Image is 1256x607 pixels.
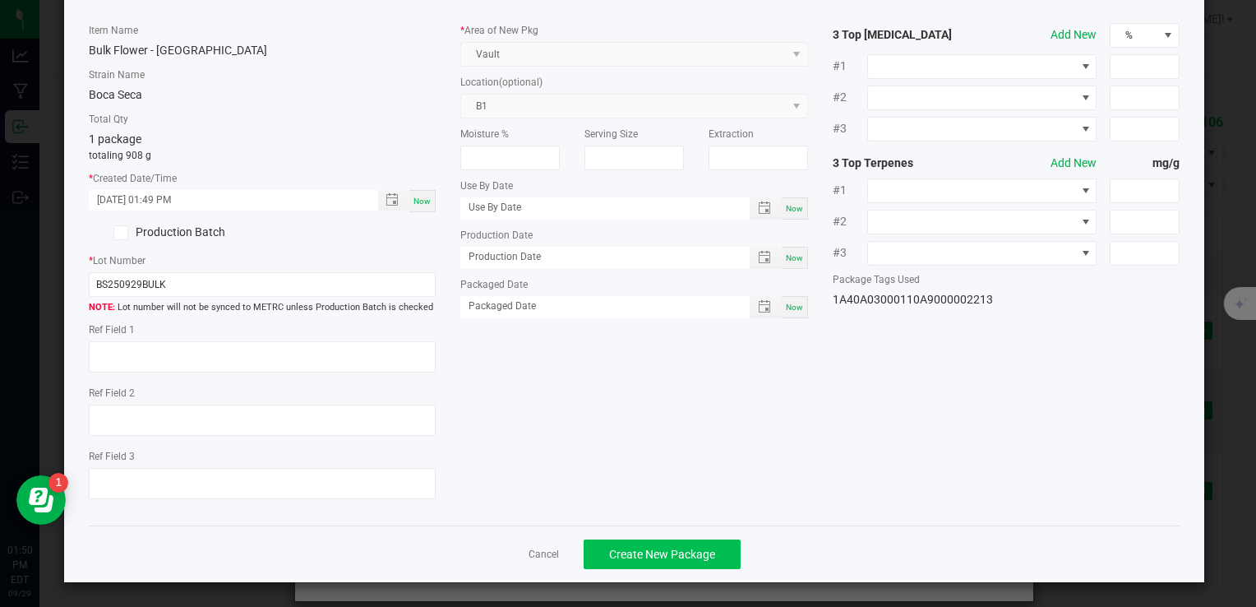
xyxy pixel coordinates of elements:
label: Location [460,75,807,90]
input: Use By Date [460,197,732,218]
span: #2 [833,213,867,230]
strong: 3 Top Terpenes [833,155,972,172]
label: Strain Name [89,67,436,82]
span: Now [786,253,803,262]
label: Production Date [460,228,807,243]
div: 1A40A03000110A9000002213 [833,291,1180,308]
span: NO DATA FOUND [867,86,1097,110]
span: #1 [833,58,867,75]
button: Create New Package [584,540,741,569]
label: Package Tags Used [833,272,1180,287]
span: Lot number will not be synced to METRC unless Production Batch is checked [89,301,436,315]
span: NO DATA FOUND [867,210,1097,234]
label: Production Batch [89,224,250,241]
span: Toggle popup [750,296,782,318]
input: Created Datetime [89,190,360,211]
label: Ref Field 3 [89,449,436,464]
span: Now [786,303,803,312]
strong: mg/g [1110,155,1179,172]
span: Toggle popup [750,197,782,220]
span: Now [413,197,431,206]
span: #2 [833,89,867,106]
span: (optional) [499,76,543,88]
label: Total Qty [89,112,436,127]
span: NO DATA FOUND [867,117,1097,141]
input: Packaged Date [460,296,732,317]
label: Serving Size [584,127,684,141]
span: 1 package [89,132,141,146]
span: Toggle popup [378,190,410,211]
span: #1 [833,182,867,199]
span: Now [786,204,803,213]
span: Toggle popup [750,247,782,269]
label: Item Name [89,23,436,38]
div: Bulk Flower - [GEOGRAPHIC_DATA] [89,42,436,59]
span: Create New Package [609,548,715,561]
label: Ref Field 2 [89,386,436,401]
label: Lot Number [89,253,436,268]
iframe: Resource center [16,475,66,525]
span: #3 [833,120,867,137]
strong: 3 Top [MEDICAL_DATA] [833,26,972,44]
a: Cancel [529,548,559,562]
input: Production Date [460,247,732,267]
span: #3 [833,244,867,262]
p: totaling 908 g [89,148,436,163]
label: Ref Field 1 [89,322,436,337]
span: NO DATA FOUND [867,241,1097,266]
label: Moisture % [460,127,560,141]
div: Boca Seca [89,86,436,104]
button: Add New [1051,26,1097,44]
iframe: Resource center unread badge [48,473,68,493]
label: Created Date/Time [89,171,436,186]
span: NO DATA FOUND [867,54,1097,79]
label: Area of New Pkg [460,23,807,38]
span: % [1111,24,1157,47]
button: Add New [1051,155,1097,172]
label: Extraction [709,127,808,141]
span: NO DATA FOUND [867,178,1097,203]
label: Use By Date [460,178,807,193]
label: Packaged Date [460,277,807,292]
